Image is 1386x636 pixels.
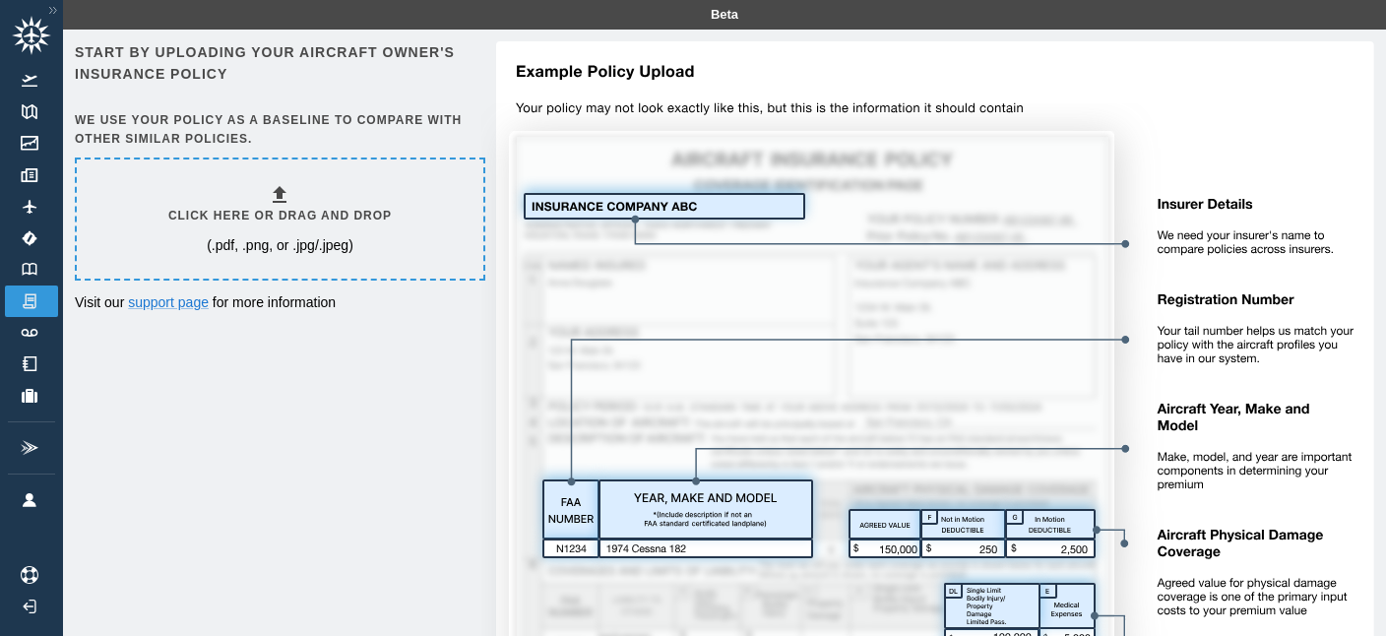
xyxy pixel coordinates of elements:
[75,41,481,86] h6: Start by uploading your aircraft owner's insurance policy
[168,207,392,225] h6: Click here or drag and drop
[75,111,481,149] h6: We use your policy as a baseline to compare with other similar policies.
[207,235,353,255] p: (.pdf, .png, or .jpg/.jpeg)
[75,292,481,312] p: Visit our for more information
[128,294,209,310] a: support page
